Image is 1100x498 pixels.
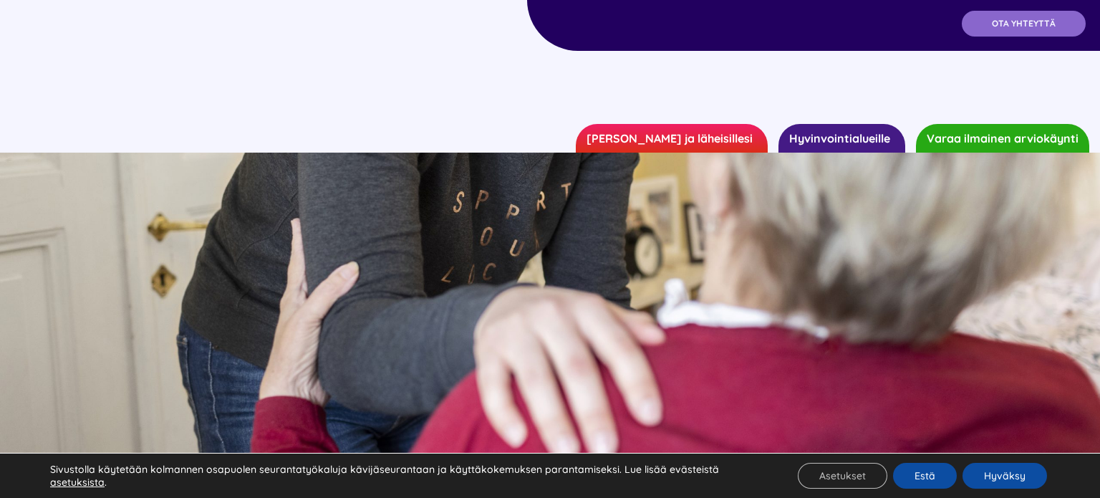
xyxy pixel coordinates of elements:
button: Hyväksy [962,463,1047,489]
p: Sivustolla käytetään kolmannen osapuolen seurantatyökaluja kävijäseurantaan ja käyttäkokemuksen p... [50,463,762,489]
button: Asetukset [798,463,887,489]
a: Varaa ilmainen arviokäynti [916,124,1089,153]
a: Hyvinvointialueille [778,124,905,153]
button: Estä [893,463,957,489]
a: [PERSON_NAME] ja läheisillesi [576,124,768,153]
span: OTA YHTEYTTÄ [992,19,1056,29]
a: OTA YHTEYTTÄ [962,11,1086,37]
button: asetuksista [50,476,105,489]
